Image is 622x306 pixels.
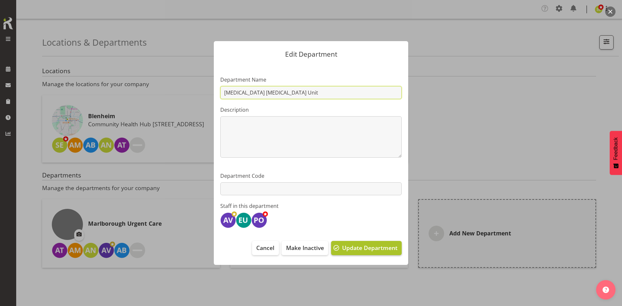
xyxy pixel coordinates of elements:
[220,172,402,180] label: Department Code
[282,241,328,255] button: Make Inactive
[613,137,619,160] span: Feedback
[256,244,274,252] span: Cancel
[610,131,622,175] button: Feedback - Show survey
[286,244,324,252] span: Make Inactive
[342,244,397,252] span: Update Department
[220,76,402,84] label: Department Name
[251,212,267,228] img: payroll-officer11877.jpg
[220,202,402,210] label: Staff in this department
[603,287,609,293] img: help-xxl-2.png
[331,241,402,255] button: Update Department
[220,212,236,228] img: amber-venning-slater11903.jpg
[236,212,251,228] img: example-user11905.jpg
[252,241,279,255] button: Cancel
[220,51,402,58] p: Edit Department
[220,106,402,114] label: Description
